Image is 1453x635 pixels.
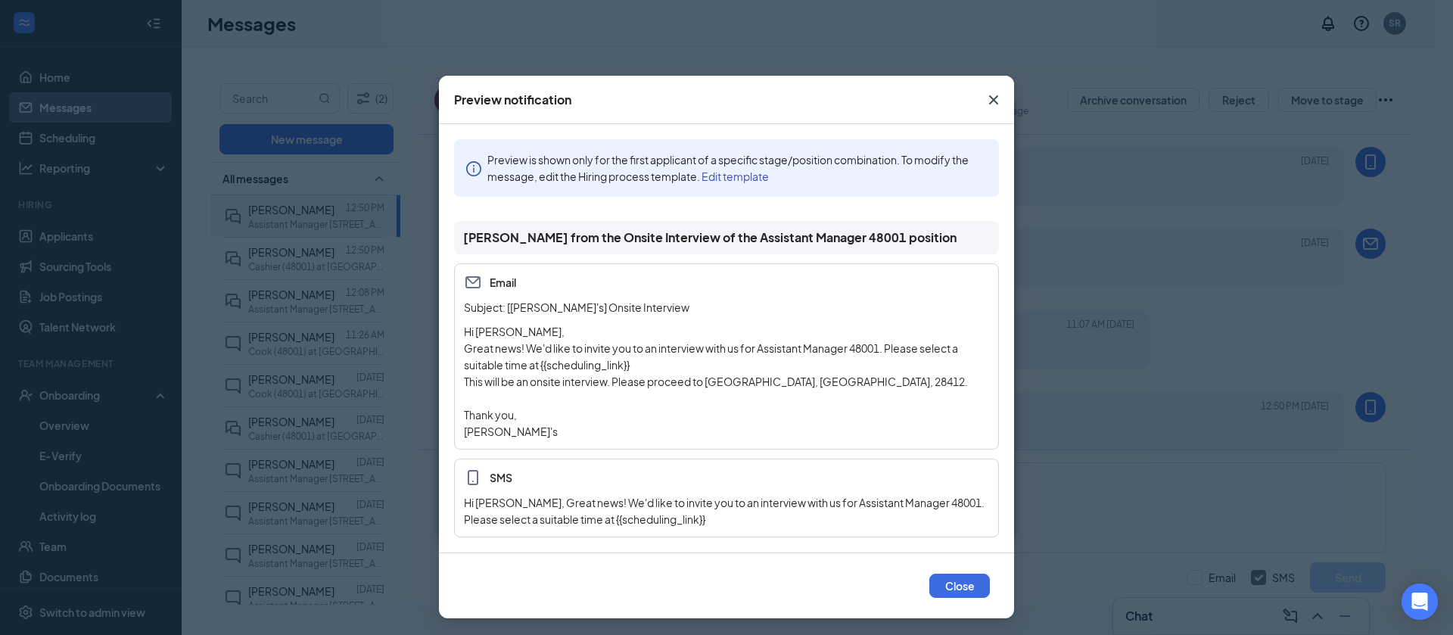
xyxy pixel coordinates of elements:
[464,273,989,291] span: Email
[464,273,482,291] svg: Email
[464,340,989,373] p: Great news! We'd like to invite you to an interview with us for Assistant Manager 48001. Please s...
[1402,584,1438,620] div: Open Intercom Messenger
[464,468,482,487] svg: MobileSms
[464,468,989,487] span: SMS
[464,406,989,423] p: Thank you,
[464,300,689,314] span: Subject: [[PERSON_NAME]'s] Onsite Interview
[464,373,989,390] p: This will be an onsite interview. Please proceed to [GEOGRAPHIC_DATA], [GEOGRAPHIC_DATA], 28412.
[487,153,969,183] span: Preview is shown only for the first applicant of a specific stage/position combination. To modify...
[463,230,957,245] span: [PERSON_NAME] from the Onsite Interview of the Assistant Manager 48001 position
[464,494,989,528] div: Hi [PERSON_NAME], Great news! We'd like to invite you to an interview with us for Assistant Manag...
[929,574,990,598] button: Close
[973,76,1014,124] button: Close
[464,323,989,340] p: Hi [PERSON_NAME],
[702,170,769,183] a: Edit template
[466,160,481,176] span: info-circle
[464,423,989,440] p: [PERSON_NAME]'s
[985,91,1003,109] svg: Cross
[454,92,571,108] div: Preview notification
